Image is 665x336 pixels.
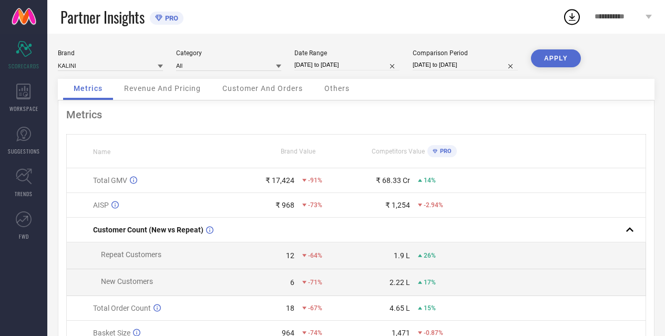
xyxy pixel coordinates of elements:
span: Others [324,84,350,93]
input: Select date range [294,59,400,70]
span: 15% [424,304,436,312]
div: 18 [286,304,294,312]
div: 4.65 L [390,304,410,312]
span: Customer And Orders [222,84,303,93]
span: PRO [162,14,178,22]
span: SCORECARDS [8,62,39,70]
span: Total Order Count [93,304,151,312]
div: ₹ 68.33 Cr [376,176,410,185]
span: 14% [424,177,436,184]
div: 6 [290,278,294,287]
div: 2.22 L [390,278,410,287]
input: Select comparison period [413,59,518,70]
div: Category [176,49,281,57]
span: -2.94% [424,201,443,209]
button: APPLY [531,49,581,67]
span: 17% [424,279,436,286]
span: -91% [308,177,322,184]
span: FWD [19,232,29,240]
span: Partner Insights [60,6,145,28]
span: TRENDS [15,190,33,198]
span: -67% [308,304,322,312]
span: Competitors Value [372,148,425,155]
span: 26% [424,252,436,259]
div: Comparison Period [413,49,518,57]
span: New Customers [101,277,153,286]
span: PRO [437,148,452,155]
div: 1.9 L [394,251,410,260]
div: ₹ 1,254 [385,201,410,209]
span: -73% [308,201,322,209]
div: Metrics [66,108,646,121]
div: Date Range [294,49,400,57]
span: Repeat Customers [101,250,161,259]
span: WORKSPACE [9,105,38,113]
div: Brand [58,49,163,57]
div: ₹ 17,424 [265,176,294,185]
div: ₹ 968 [275,201,294,209]
span: SUGGESTIONS [8,147,40,155]
span: Brand Value [281,148,315,155]
span: Customer Count (New vs Repeat) [93,226,203,234]
span: Revenue And Pricing [124,84,201,93]
span: Metrics [74,84,103,93]
span: Total GMV [93,176,127,185]
div: 12 [286,251,294,260]
div: Open download list [562,7,581,26]
span: -64% [308,252,322,259]
span: Name [93,148,110,156]
span: AISP [93,201,109,209]
span: -71% [308,279,322,286]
